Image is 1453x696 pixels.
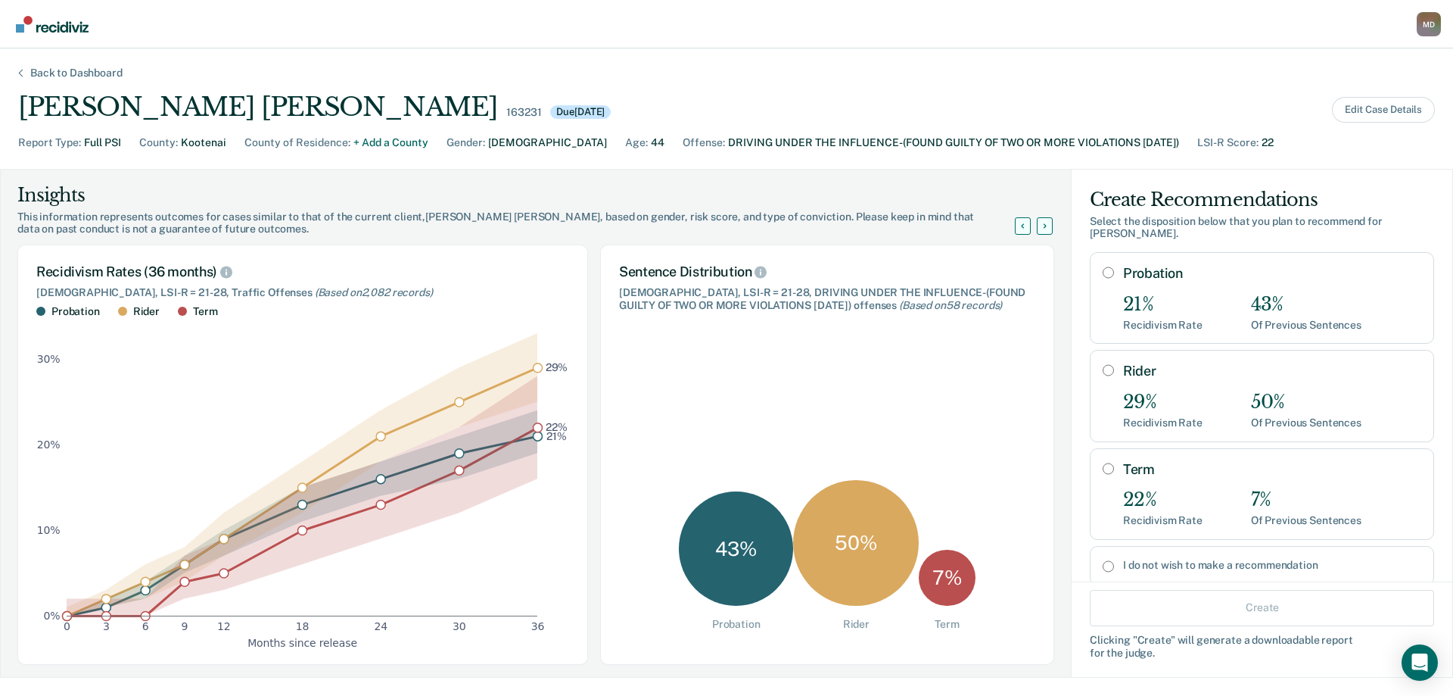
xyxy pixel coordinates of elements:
div: 22% [1123,489,1203,511]
div: County : [139,135,178,151]
div: 163231 [506,106,541,119]
div: 29% [1123,392,1203,414]
div: Probation [712,618,761,631]
div: Kootenai [181,135,226,151]
text: 30% [37,353,61,365]
g: area [67,333,537,616]
div: Term [935,618,959,631]
div: County of Residence : [244,135,350,151]
div: Back to Dashboard [12,67,141,80]
div: Clicking " Create " will generate a downloadable report for the judge. [1090,633,1434,659]
div: Rider [133,305,160,318]
g: text [546,361,568,442]
g: dot [63,363,543,620]
div: + Add a County [353,135,428,151]
div: Of Previous Sentences [1251,319,1361,332]
span: (Based on 2,082 records ) [315,286,433,298]
div: Offense : [683,135,725,151]
g: x-axis label [247,636,357,648]
div: 22 [1262,135,1274,151]
div: 43% [1251,294,1361,316]
div: Age : [625,135,648,151]
div: Term [193,305,217,318]
div: Of Previous Sentences [1251,514,1361,527]
div: Sentence Distribution [619,264,1035,280]
div: Insights [17,183,1033,208]
button: Edit Case Details [1332,97,1435,123]
text: 18 [296,620,310,632]
div: 21% [1123,294,1203,316]
div: 7% [1251,489,1361,511]
div: 44 [651,135,664,151]
button: Create [1090,589,1434,626]
div: DRIVING UNDER THE INFLUENCE-(FOUND GUILTY OF TWO OR MORE VIOLATIONS [DATE]) [728,135,1179,151]
label: I do not wish to make a recommendation [1123,559,1421,572]
div: Full PSI [84,135,121,151]
div: LSI-R Score : [1197,135,1259,151]
div: Open Intercom Messenger [1402,645,1438,681]
text: 21% [546,429,567,442]
text: 0 [64,620,70,632]
div: Due [DATE] [550,105,611,119]
div: 50% [1251,392,1361,414]
div: Of Previous Sentences [1251,417,1361,429]
g: x-axis tick label [64,620,544,632]
div: [PERSON_NAME] [PERSON_NAME] [18,92,497,123]
div: Rider [843,618,870,631]
div: Recidivism Rate [1123,319,1203,332]
span: (Based on 58 records ) [899,299,1002,311]
div: [DEMOGRAPHIC_DATA], LSI-R = 21-28, Traffic Offenses [36,286,569,299]
div: M D [1417,12,1441,36]
text: 20% [37,439,61,451]
div: This information represents outcomes for cases similar to that of the current client, [PERSON_NAM... [17,211,1033,236]
div: [DEMOGRAPHIC_DATA] [488,135,607,151]
text: 29% [546,361,568,373]
div: Create Recommendations [1090,188,1434,212]
div: 7 % [919,550,975,607]
text: 24 [374,620,387,632]
div: Recidivism Rate [1123,417,1203,429]
text: 10% [37,524,61,536]
label: Probation [1123,265,1421,282]
div: Gender : [446,135,485,151]
text: 22% [546,421,568,433]
label: Term [1123,461,1421,478]
text: 12 [217,620,231,632]
text: 9 [182,620,188,632]
div: [DEMOGRAPHIC_DATA], LSI-R = 21-28, DRIVING UNDER THE INFLUENCE-(FOUND GUILTY OF TWO OR MORE VIOLA... [619,286,1035,312]
text: 30 [453,620,466,632]
div: Select the disposition below that you plan to recommend for [PERSON_NAME] . [1090,215,1434,241]
button: Profile dropdown button [1417,12,1441,36]
g: y-axis tick label [37,353,61,622]
div: Probation [51,305,100,318]
text: Months since release [247,636,357,648]
div: Report Type : [18,135,81,151]
label: Rider [1123,363,1421,379]
div: Recidivism Rates (36 months) [36,264,569,280]
text: 3 [103,620,110,632]
text: 36 [531,620,545,632]
div: 50 % [793,480,919,606]
div: Recidivism Rate [1123,514,1203,527]
text: 0% [44,610,61,622]
div: 43 % [679,492,793,606]
text: 6 [142,620,149,632]
img: Recidiviz [16,16,89,33]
